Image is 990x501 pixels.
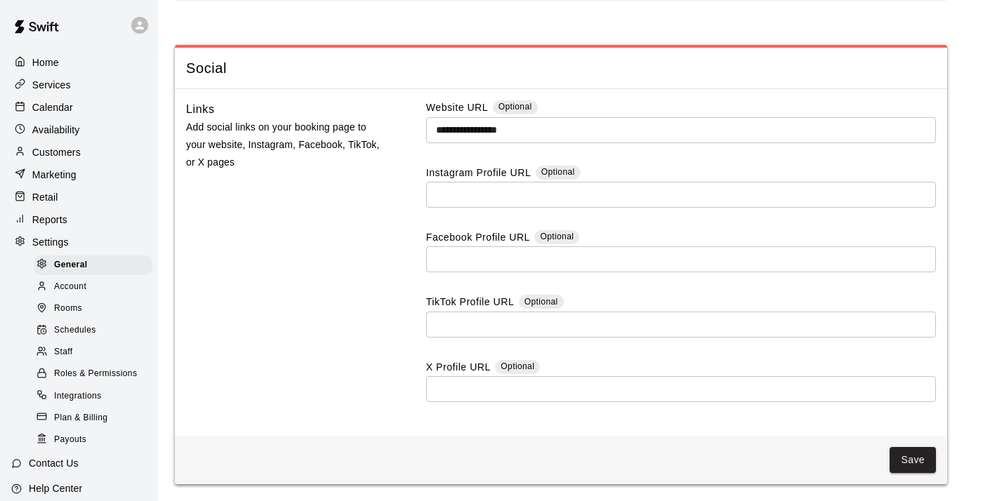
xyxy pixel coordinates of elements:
[11,232,147,253] a: Settings
[11,209,147,230] a: Reports
[34,385,158,407] a: Integrations
[54,433,86,447] span: Payouts
[32,213,67,227] p: Reports
[34,364,152,384] div: Roles & Permissions
[32,145,81,159] p: Customers
[426,295,514,311] label: TikTok Profile URL
[426,360,491,376] label: X Profile URL
[32,78,71,92] p: Services
[34,299,152,319] div: Rooms
[186,100,215,119] h6: Links
[34,255,152,275] div: General
[34,342,152,362] div: Staff
[29,456,79,470] p: Contact Us
[32,123,80,137] p: Availability
[426,100,488,116] label: Website URL
[426,230,530,246] label: Facebook Profile URL
[34,430,152,450] div: Payouts
[524,297,558,307] span: Optional
[11,142,147,163] a: Customers
[34,298,158,320] a: Rooms
[34,254,158,276] a: General
[34,277,152,297] div: Account
[11,164,147,185] a: Marketing
[11,52,147,73] a: Home
[34,363,158,385] a: Roles & Permissions
[34,276,158,298] a: Account
[890,447,936,473] button: Save
[11,74,147,95] a: Services
[501,361,534,371] span: Optional
[34,407,158,429] a: Plan & Billing
[186,119,381,172] p: Add social links on your booking page to your website, Instagram, Facebook, TikTok, or X pages
[11,187,147,208] a: Retail
[54,389,102,403] span: Integrations
[29,481,82,495] p: Help Center
[54,367,137,381] span: Roles & Permissions
[32,55,59,69] p: Home
[34,320,158,342] a: Schedules
[34,429,158,450] a: Payouts
[54,258,88,272] span: General
[54,280,86,294] span: Account
[34,408,152,428] div: Plan & Billing
[32,235,69,249] p: Settings
[11,97,147,118] a: Calendar
[34,387,152,406] div: Integrations
[54,302,82,316] span: Rooms
[426,166,531,182] label: Instagram Profile URL
[54,411,107,425] span: Plan & Billing
[541,167,575,177] span: Optional
[34,321,152,340] div: Schedules
[499,102,532,112] span: Optional
[54,323,96,338] span: Schedules
[32,168,77,182] p: Marketing
[540,232,574,241] span: Optional
[54,345,72,359] span: Staff
[34,342,158,363] a: Staff
[32,100,73,114] p: Calendar
[186,59,936,78] span: Social
[11,119,147,140] a: Availability
[32,190,58,204] p: Retail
